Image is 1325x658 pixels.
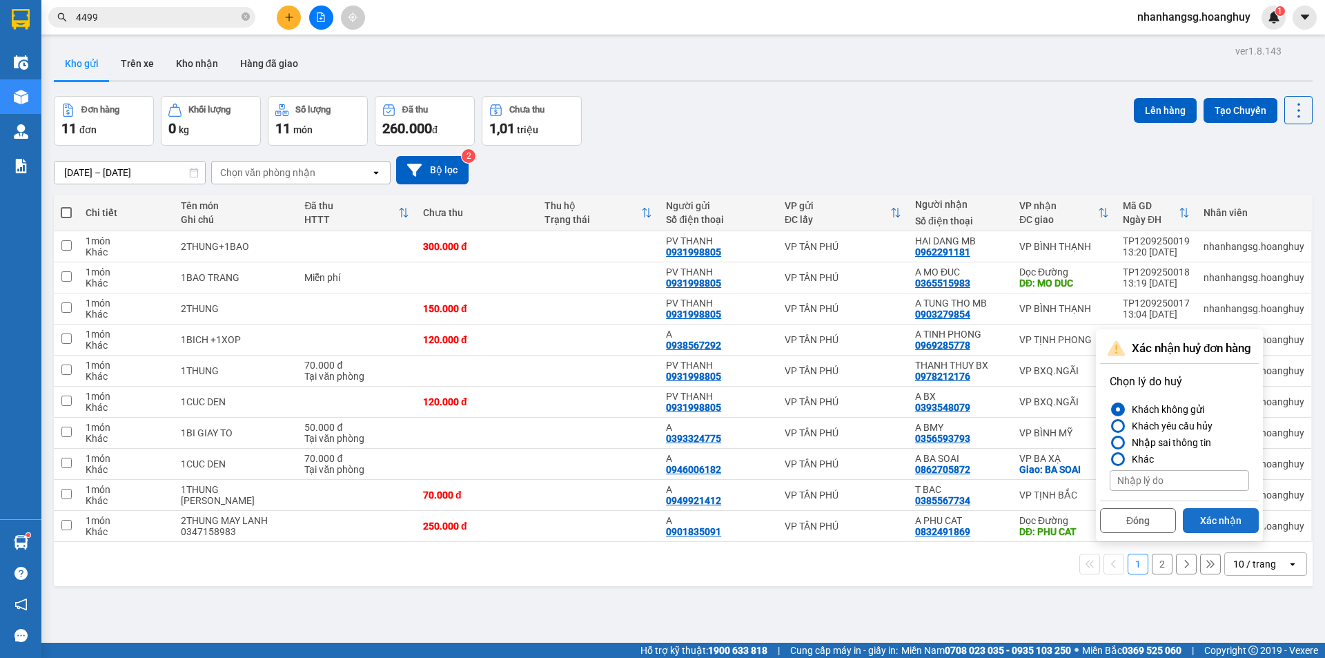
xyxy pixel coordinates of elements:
[275,120,291,137] span: 11
[14,159,28,173] img: solution-icon
[489,120,515,137] span: 1,01
[785,427,901,438] div: VP TÂN PHÚ
[304,214,398,225] div: HTTT
[1123,278,1190,289] div: 13:19 [DATE]
[915,199,1005,210] div: Người nhận
[161,96,261,146] button: Khối lượng0kg
[86,235,167,246] div: 1 món
[188,105,230,115] div: Khối lượng
[86,309,167,320] div: Khác
[1128,554,1148,574] button: 1
[666,453,771,464] div: A
[1268,11,1280,23] img: icon-new-feature
[304,422,409,433] div: 50.000 đ
[1019,365,1109,376] div: VP BXQ.NGÃI
[341,6,365,30] button: aim
[181,214,291,225] div: Ghi chú
[1204,303,1304,314] div: nhanhangsg.hoanghuy
[1123,309,1190,320] div: 13:04 [DATE]
[268,96,368,146] button: Số lượng11món
[945,645,1071,656] strong: 0708 023 035 - 0935 103 250
[26,533,30,537] sup: 1
[1277,6,1282,16] span: 1
[785,214,890,225] div: ĐC lấy
[86,267,167,278] div: 1 món
[184,7,308,26] b: VP BÌNH THẠNH
[915,235,1005,246] div: HAI DANG MB
[1204,98,1277,123] button: Tạo Chuyến
[666,495,721,506] div: 0949921412
[181,458,291,470] div: 1CUC DEN
[1287,559,1298,570] svg: open
[316,12,326,22] span: file-add
[54,96,154,146] button: Đơn hàng11đơn
[86,371,167,382] div: Khác
[666,371,721,382] div: 0931998805
[181,365,291,376] div: 1THUNG
[86,298,167,309] div: 1 món
[666,391,771,402] div: PV THANH
[14,629,28,642] span: message
[1233,557,1276,571] div: 10 / trang
[915,371,970,382] div: 0978212176
[55,162,205,184] input: Select a date range.
[915,495,970,506] div: 0385567734
[1235,43,1282,59] div: ver 1.8.143
[86,464,167,475] div: Khác
[57,12,67,22] span: search
[137,56,233,82] li: SL:
[666,246,721,258] div: 0931998805
[1123,246,1190,258] div: 13:20 [DATE]
[1152,554,1172,574] button: 2
[1192,643,1194,658] span: |
[304,200,398,211] div: Đã thu
[86,329,167,340] div: 1 món
[4,91,99,117] li: VP Gửi:
[423,303,531,314] div: 150.000 đ
[169,85,232,104] b: 300.000
[1019,427,1109,438] div: VP BÌNH MỸ
[1204,272,1304,283] div: nhanhangsg.hoanghuy
[1019,526,1109,537] div: DĐ: PHU CAT
[186,33,303,52] b: 2THUNG+1BAO
[304,371,409,382] div: Tại văn phòng
[423,396,531,407] div: 120.000 đ
[181,272,291,283] div: 1BAO TRANG
[432,124,438,135] span: đ
[1082,643,1181,658] span: Miền Bắc
[14,535,28,550] img: warehouse-icon
[1299,11,1311,23] span: caret-down
[666,464,721,475] div: 0946006182
[482,96,582,146] button: Chưa thu1,01 triệu
[666,515,771,526] div: A
[1204,207,1304,218] div: Nhân viên
[1019,515,1109,526] div: Dọc Đường
[54,47,110,80] button: Kho gửi
[86,246,167,258] div: Khác
[1110,470,1249,491] input: Nhập lý do
[1126,434,1211,451] div: Nhập sai thông tin
[165,47,229,80] button: Kho nhận
[86,340,167,351] div: Khác
[86,402,167,413] div: Khác
[915,433,970,444] div: 0356593793
[179,124,189,135] span: kg
[915,215,1005,226] div: Số điện thoại
[181,427,291,438] div: 1BI GIAY TO
[666,402,721,413] div: 0931998805
[1123,200,1179,211] div: Mã GD
[181,200,291,211] div: Tên món
[14,567,28,580] span: question-circle
[915,329,1005,340] div: A TINH PHONG
[915,360,1005,371] div: THANH THUY BX
[295,105,331,115] div: Số lượng
[915,340,970,351] div: 0969285778
[915,526,970,537] div: 0832491869
[1204,241,1304,252] div: nhanhangsg.hoanghuy
[666,214,771,225] div: Số điện thoại
[915,515,1005,526] div: A PHU CAT
[423,207,531,218] div: Chưa thu
[1123,267,1190,278] div: TP1209250018
[785,241,901,252] div: VP TÂN PHÚ
[538,195,659,231] th: Toggle SortBy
